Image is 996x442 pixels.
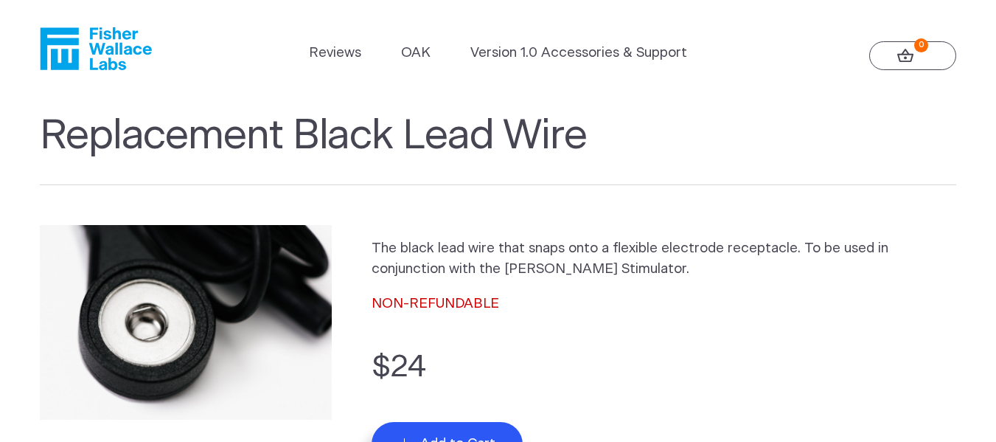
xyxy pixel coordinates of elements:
p: The black lead wire that snaps onto a flexible electrode receptacle. To be used in conjunction wi... [372,238,956,280]
strong: 0 [914,38,928,52]
span: NON-REFUNDABLE [372,297,499,311]
a: OAK [401,43,431,63]
a: 0 [869,41,956,71]
a: Fisher Wallace [40,27,152,70]
img: Replacement Black Lead Wire [40,225,332,420]
a: Reviews [309,43,361,63]
p: $24 [372,345,956,391]
a: Version 1.0 Accessories & Support [470,43,687,63]
h1: Replacement Black Lead Wire [40,111,956,185]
